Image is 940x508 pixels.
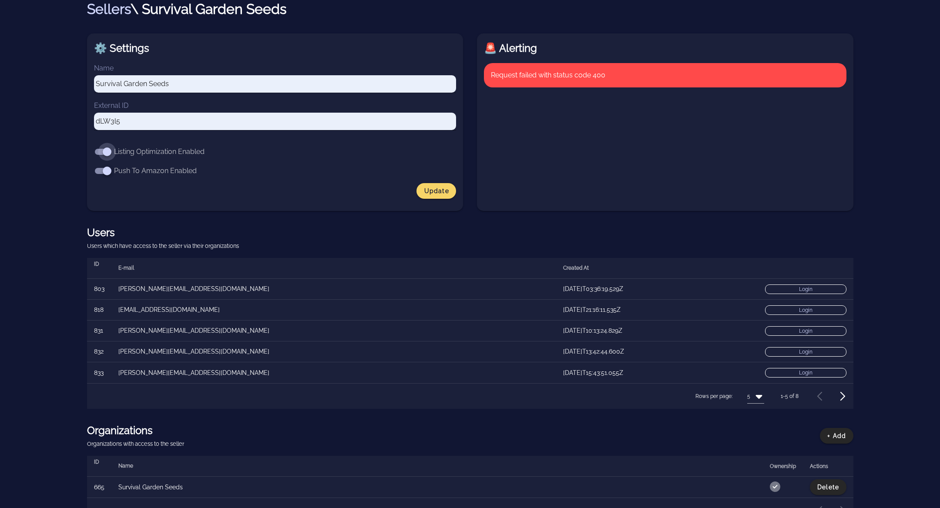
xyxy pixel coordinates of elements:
small: Organizations with access to the seller [87,441,184,447]
label: Listing Optimization Enabled [114,147,457,156]
div: Rows per page: [695,384,764,409]
span: Name [118,463,133,469]
td: 831 [87,321,111,341]
td: [DATE]T15:43:51.055Z [556,362,758,383]
td: 832 [87,341,111,362]
span: Created At [563,265,589,271]
span: Delete [817,484,839,491]
small: Users which have access to the seller via their organizations [87,243,239,249]
div: 5 [747,392,750,400]
th: Created At: Not sorted. Activate to sort ascending. [556,258,758,279]
button: + Add [820,428,853,444]
label: Push To Amazon Enabled [114,167,457,175]
button: Next page [834,388,850,404]
a: Sellers [87,1,131,17]
td: 665 [87,477,111,498]
a: Login [765,368,846,378]
h2: ⚙️ Settings [94,40,457,56]
div: 1-5 of 8 [781,392,799,400]
th: ID: Not sorted. Activate to sort ascending. [87,456,111,477]
td: 803 [87,279,111,300]
a: Login [765,284,846,294]
span: + Add [827,432,846,439]
button: Update [416,183,456,199]
span: ID [94,261,99,267]
td: Survival Garden Seeds [111,477,763,498]
td: [DATE]T21:16:11.535Z [556,300,758,321]
th: E-mail: Not sorted. Activate to sort ascending. [111,258,556,279]
span: E-mail [118,265,134,271]
span: Ownership [770,463,796,469]
th: ID: Not sorted. Activate to sort ascending. [87,258,111,279]
td: [PERSON_NAME][EMAIL_ADDRESS][DOMAIN_NAME] [111,341,556,362]
span: ID [94,459,99,465]
a: Login [765,326,846,336]
label: External ID [94,101,128,110]
td: [PERSON_NAME][EMAIL_ADDRESS][DOMAIN_NAME] [111,279,556,300]
td: 818 [87,300,111,321]
span: Update [423,187,449,194]
td: [DATE]T10:13:24.829Z [556,321,758,341]
span: Actions [810,463,828,469]
label: Name [94,64,114,72]
h2: 🚨 Alerting [484,40,846,56]
td: [EMAIL_ADDRESS][DOMAIN_NAME] [111,300,556,321]
button: Delete [810,479,846,495]
div: 5Rows per page: [747,389,764,403]
th: Ownership [763,456,803,477]
td: [PERSON_NAME][EMAIL_ADDRESS][DOMAIN_NAME] [111,362,556,383]
a: Login [765,347,846,357]
td: 833 [87,362,111,383]
h2: Organizations [87,423,184,438]
td: [DATE]T13:42:44.600Z [556,341,758,362]
td: [PERSON_NAME][EMAIL_ADDRESS][DOMAIN_NAME] [111,321,556,341]
th: Actions [803,456,853,477]
h2: Users [87,225,853,241]
div: Request failed with status code 400 [491,70,839,80]
td: [DATE]T03:36:19.529Z [556,279,758,300]
th: Name: Not sorted. Activate to sort ascending. [111,456,763,477]
a: Login [765,305,846,315]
